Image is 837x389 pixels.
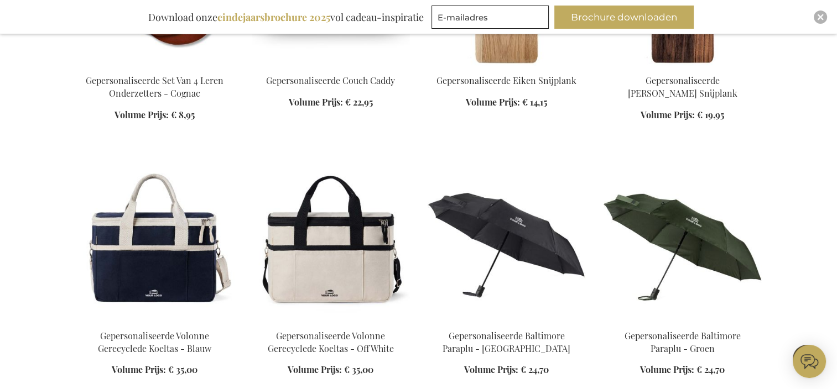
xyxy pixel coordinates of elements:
a: Gepersonaliseerde Volonne Gerecyclede Koeltas - Blauw [98,330,211,354]
a: Gepersonaliseerde Volonne Gerecyclede Koeltas - Off White [252,316,410,327]
img: Close [817,14,824,20]
a: Volume Prijs: € 14,15 [466,96,547,109]
span: Volume Prijs: [464,364,518,375]
span: Volume Prijs: [641,109,695,120]
span: € 14,15 [522,96,547,108]
div: Close [814,10,827,24]
span: € 24,70 [521,364,549,375]
a: Volume Prijs: € 19,95 [641,109,724,122]
a: Gepersonaliseerde Couch Caddy [266,75,395,86]
a: Volume Prijs: € 24,70 [640,364,725,376]
input: E-mailadres [432,6,549,29]
span: Volume Prijs: [288,364,342,375]
a: Volume Prijs: € 22,95 [289,96,373,109]
img: Gepersonaliseerde Volonne Gerecyclede Koeltas - Off White [252,166,410,320]
img: Gepersonaliseerde Volonne Gerecyclede Koeltas - Blauw [76,166,234,320]
a: Gepersonaliseerde Volonne Gerecyclede Koeltas - Off White [268,330,394,354]
a: Gepersonaliseerde Baltimore Paraplu - Groen [604,316,762,327]
a: Gepersonaliseerde Eiken Snijplank [436,75,576,86]
a: Gepersonaliseerde [PERSON_NAME] Snijplank [628,75,737,99]
a: Gepersonaliseerde Volonne Gerecyclede Koeltas - Blauw [76,316,234,327]
span: Volume Prijs: [640,364,694,375]
span: € 35,00 [344,364,373,375]
a: Personalised Oak Cutting Board [428,61,586,71]
span: Volume Prijs: [289,96,343,108]
span: Volume Prijs: [115,109,169,120]
a: Gepersonaliseerde Baltimore Paraplu - Zwart [428,316,586,327]
a: Volume Prijs: € 8,95 [115,109,195,122]
div: Download onze vol cadeau-inspiratie [143,6,429,29]
a: Gepersonaliseerde Couch Caddy [252,61,410,71]
a: Gepersonaliseerde Baltimore Paraplu - [GEOGRAPHIC_DATA] [443,330,570,354]
span: € 22,95 [345,96,373,108]
a: Volume Prijs: € 24,70 [464,364,549,376]
a: Volume Prijs: € 35,00 [112,364,197,376]
span: € 35,00 [168,364,197,375]
b: eindejaarsbrochure 2025 [217,10,330,24]
button: Brochure downloaden [554,6,694,29]
a: Gepersonaliseerde Set Van 4 Leren Onderzetters - Cognac [86,75,223,99]
iframe: belco-activator-frame [793,345,826,378]
img: Gepersonaliseerde Baltimore Paraplu - Groen [604,166,762,320]
a: Gepersonaliseerde Baltimore Paraplu - Groen [625,330,741,354]
span: Volume Prijs: [466,96,520,108]
a: Gepersonaliseerde Set Van 4 Leren Onderzetters - Cognac [76,61,234,71]
a: Gepersonaliseerde Walnoot Snijplank [604,61,762,71]
a: Volume Prijs: € 35,00 [288,364,373,376]
span: € 19,95 [697,109,724,120]
span: Volume Prijs: [112,364,166,375]
img: Gepersonaliseerde Baltimore Paraplu - Zwart [428,166,586,320]
span: € 24,70 [696,364,725,375]
form: marketing offers and promotions [432,6,552,32]
span: € 8,95 [171,109,195,120]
